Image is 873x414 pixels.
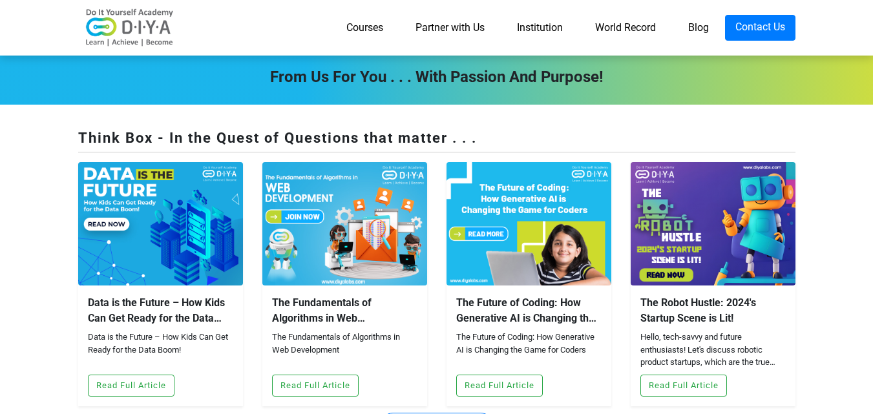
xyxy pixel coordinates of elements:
[631,162,795,285] img: blog-2023121842428.jpg
[330,15,399,41] a: Courses
[447,162,611,285] img: blog-2024042095551.jpg
[272,378,359,391] a: Read Full Article
[272,295,417,326] div: The Fundamentals of Algorithms in Web Development
[78,8,182,47] img: logo-v2.png
[78,127,795,152] div: Think Box - In the Quest of Questions that matter . . .
[399,15,501,41] a: Partner with Us
[88,375,174,397] button: Read Full Article
[640,331,786,369] div: Hello, tech-savvy and future enthusiasts! Let's discuss robotic product startups, which are the t...
[88,331,233,369] div: Data is the Future – How Kids Can Get Ready for the Data Boom!
[672,15,725,41] a: Blog
[579,15,672,41] a: World Record
[501,15,579,41] a: Institution
[88,295,233,326] div: Data is the Future – How Kids Can Get Ready for the Data Boom!
[272,375,359,397] button: Read Full Article
[272,331,417,369] div: The Fundamentals of Algorithms in Web Development
[640,295,786,326] div: The Robot Hustle: 2024's Startup Scene is Lit!
[640,375,727,397] button: Read Full Article
[456,375,543,397] button: Read Full Article
[456,331,602,369] div: The Future of Coding: How Generative AI is Changing the Game for Coders
[68,65,805,88] div: From Us For You . . . with Passion and Purpose!
[262,162,427,285] img: blog-2024042853928.jpg
[456,295,602,326] div: The Future of Coding: How Generative AI is Changing the Game for Coders
[725,15,795,41] a: Contact Us
[456,378,543,391] a: Read Full Article
[78,162,243,285] img: blog-2024120862518.jpg
[640,378,727,391] a: Read Full Article
[88,378,174,391] a: Read Full Article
